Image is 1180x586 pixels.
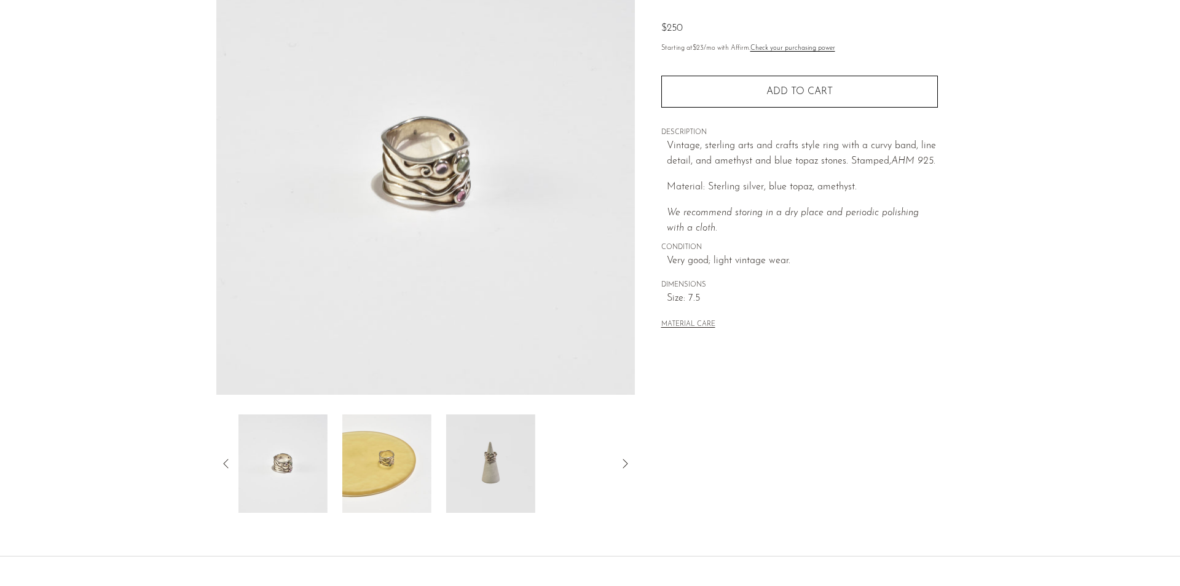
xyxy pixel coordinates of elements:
p: Material: Sterling silver, blue topaz, amethyst. [667,180,938,196]
a: Check your purchasing power - Learn more about Affirm Financing (opens in modal) [750,45,835,52]
span: Very good; light vintage wear. [667,253,938,269]
span: CONDITION [661,242,938,253]
span: DESCRIPTION [661,127,938,138]
em: AHM 925. [891,156,935,166]
i: We recommend storing in a dry place and periodic polishing with a cloth. [667,208,919,234]
img: Curvy Multi Stone Ring [238,414,328,513]
span: DIMENSIONS [661,280,938,291]
p: Vintage, sterling arts and crafts style ring with a curvy band, line detail, and amethyst and blu... [667,138,938,170]
span: $23 [693,45,704,52]
p: Starting at /mo with Affirm. [661,43,938,54]
button: MATERIAL CARE [661,320,715,330]
span: $250 [661,23,683,33]
button: Add to cart [661,76,938,108]
span: Add to cart [766,87,833,97]
span: Size: 7.5 [667,291,938,307]
img: Curvy Multi Stone Ring [446,414,535,513]
img: Curvy Multi Stone Ring [342,414,431,513]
